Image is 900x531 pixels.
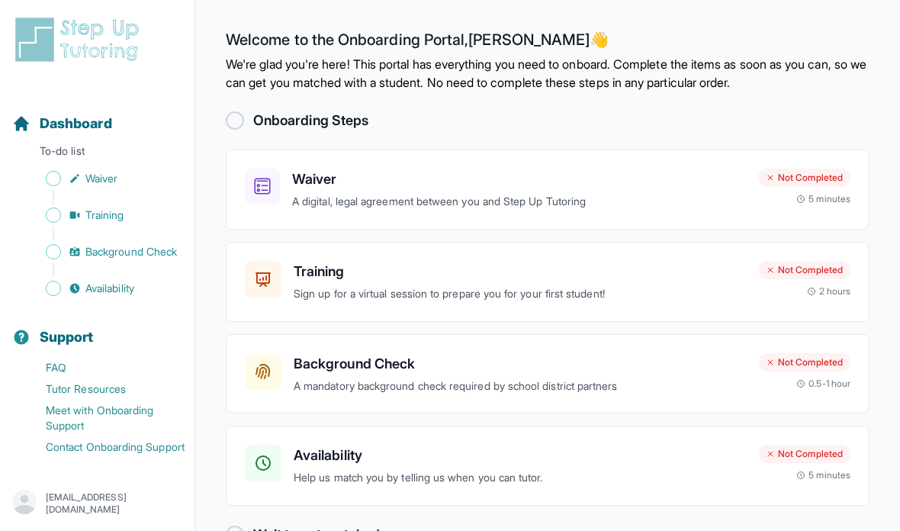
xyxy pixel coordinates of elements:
a: Background Check [12,241,194,262]
span: Waiver [85,171,117,186]
h3: Availability [294,445,746,466]
a: Contact Onboarding Support [12,436,194,458]
a: Waiver [12,168,194,189]
p: A mandatory background check required by school district partners [294,378,746,395]
a: Availability [12,278,194,299]
div: Not Completed [758,445,850,463]
a: WaiverA digital, legal agreement between you and Step Up TutoringNot Completed5 minutes [226,150,869,230]
h3: Waiver [292,169,746,190]
button: Support [6,302,188,354]
a: Tutor Resources [12,378,194,400]
h3: Training [294,261,746,282]
span: Training [85,208,124,223]
div: Not Completed [758,261,850,279]
div: Not Completed [758,353,850,372]
a: Dashboard [12,113,112,134]
span: Availability [85,281,134,296]
p: We're glad you're here! This portal has everything you need to onboard. Complete the items as soo... [226,55,869,92]
span: Dashboard [40,113,112,134]
div: 0.5-1 hour [796,378,850,390]
button: Dashboard [6,88,188,140]
p: A digital, legal agreement between you and Step Up Tutoring [292,193,746,211]
h2: Welcome to the Onboarding Portal, [PERSON_NAME] 👋 [226,31,869,55]
img: logo [12,15,148,64]
span: Support [40,327,94,348]
div: 5 minutes [796,193,850,205]
a: AvailabilityHelp us match you by telling us when you can tutor.Not Completed5 minutes [226,426,869,506]
div: 2 hours [807,285,851,298]
p: [EMAIL_ADDRESS][DOMAIN_NAME] [46,491,182,516]
a: Training [12,204,194,226]
a: TrainingSign up for a virtual session to prepare you for your first student!Not Completed2 hours [226,242,869,322]
a: Meet with Onboarding Support [12,400,194,436]
a: Background CheckA mandatory background check required by school district partnersNot Completed0.5... [226,334,869,414]
div: 5 minutes [796,469,850,481]
h3: Background Check [294,353,746,375]
h2: Onboarding Steps [253,110,368,131]
p: To-do list [6,143,188,165]
button: [EMAIL_ADDRESS][DOMAIN_NAME] [12,490,182,517]
p: Help us match you by telling us when you can tutor. [294,469,746,487]
span: Background Check [85,244,177,259]
a: FAQ [12,357,194,378]
p: Sign up for a virtual session to prepare you for your first student! [294,285,746,303]
div: Not Completed [758,169,850,187]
